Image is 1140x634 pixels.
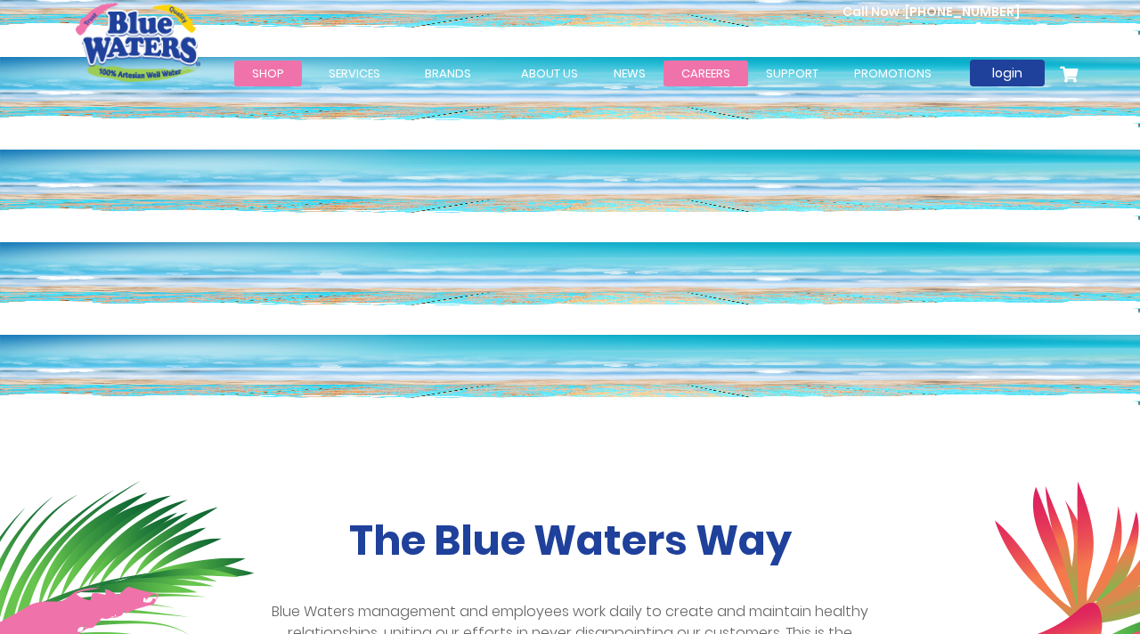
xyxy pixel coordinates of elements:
p: [PHONE_NUMBER] [843,3,1020,21]
a: support [748,61,836,86]
a: login [970,60,1045,86]
span: Services [329,65,380,82]
a: Brands [407,61,489,86]
span: Call Now : [843,3,905,20]
a: store logo [76,3,200,81]
a: careers [664,61,748,86]
a: about us [503,61,596,86]
a: Shop [234,61,302,86]
a: Promotions [836,61,949,86]
a: Services [311,61,398,86]
span: Brands [425,65,471,82]
h2: The Blue Waters Way [76,516,1064,565]
span: Shop [252,65,284,82]
a: News [596,61,664,86]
